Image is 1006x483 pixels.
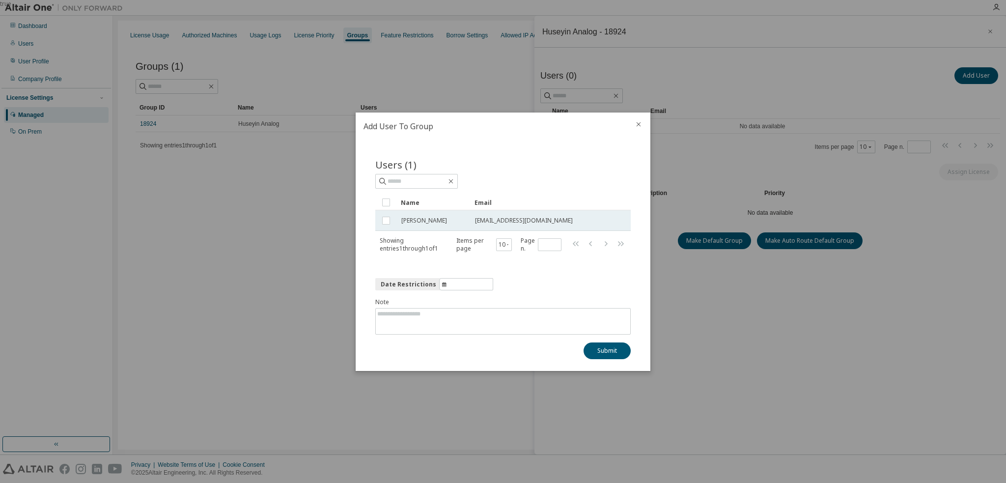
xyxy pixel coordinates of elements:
[456,237,512,253] span: Items per page
[375,158,417,171] span: Users (1)
[475,195,614,210] div: Email
[499,241,510,249] button: 10
[375,278,493,290] button: information
[475,217,573,225] span: [EMAIL_ADDRESS][DOMAIN_NAME]
[521,237,561,253] span: Page n.
[380,236,438,253] span: Showing entries 1 through 1 of 1
[584,342,631,359] button: Submit
[635,120,643,128] button: close
[356,113,627,140] h2: Add User To Group
[401,195,467,210] div: Name
[401,217,447,225] span: [PERSON_NAME]
[381,280,436,288] span: Date Restrictions
[375,298,631,306] label: Note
